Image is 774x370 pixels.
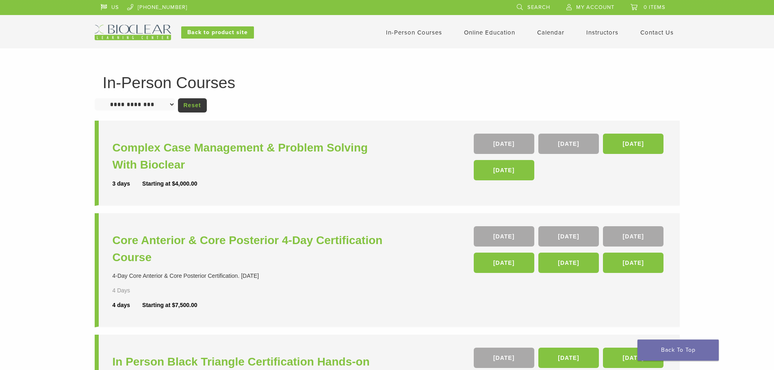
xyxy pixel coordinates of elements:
h1: In-Person Courses [103,75,672,91]
a: [DATE] [474,226,534,247]
a: [DATE] [603,134,663,154]
a: [DATE] [474,253,534,273]
a: Back To Top [637,340,719,361]
a: [DATE] [538,348,599,368]
a: Complex Case Management & Problem Solving With Bioclear [113,139,389,173]
a: Reset [178,98,207,113]
a: [DATE] [538,134,599,154]
a: [DATE] [474,134,534,154]
a: [DATE] [538,253,599,273]
a: [DATE] [603,226,663,247]
a: Online Education [464,29,515,36]
a: [DATE] [538,226,599,247]
a: In-Person Courses [386,29,442,36]
div: Starting at $7,500.00 [142,301,197,309]
span: 0 items [644,4,666,11]
a: [DATE] [603,253,663,273]
a: [DATE] [474,160,534,180]
div: 4 Days [113,286,154,295]
a: Instructors [586,29,618,36]
div: 4 days [113,301,143,309]
span: Search [527,4,550,11]
span: My Account [576,4,614,11]
div: Starting at $4,000.00 [142,180,197,188]
a: Core Anterior & Core Posterior 4-Day Certification Course [113,232,389,266]
a: [DATE] [603,348,663,368]
div: 4-Day Core Anterior & Core Posterior Certification. [DATE] [113,272,389,280]
img: Bioclear [95,25,171,40]
a: Calendar [537,29,564,36]
div: , , , , , [474,226,666,277]
div: 3 days [113,180,143,188]
a: Contact Us [640,29,674,36]
div: , , , [474,134,666,184]
a: Back to product site [181,26,254,39]
a: [DATE] [474,348,534,368]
